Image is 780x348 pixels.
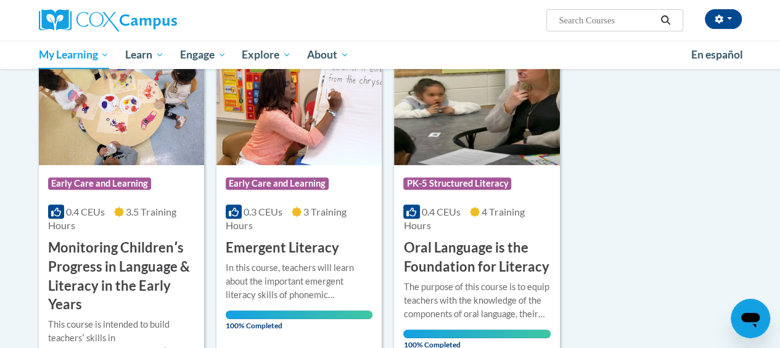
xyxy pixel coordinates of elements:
span: 0.4 CEUs [66,206,105,217]
a: Explore [234,41,299,69]
h3: Monitoring Childrenʹs Progress in Language & Literacy in the Early Years [48,238,195,314]
h3: Oral Language is the Foundation for Literacy [403,238,550,277]
span: Early Care and Learning [48,177,151,190]
div: Your progress [403,330,550,338]
iframe: Button to launch messaging window [731,299,770,338]
a: About [299,41,357,69]
button: Search [656,13,675,28]
span: Early Care and Learning [226,177,329,190]
a: Engage [172,41,234,69]
span: Engage [180,47,226,62]
a: En español [683,42,751,68]
img: Course Logo [216,39,382,165]
span: 4 Training Hours [403,206,524,231]
div: The purpose of this course is to equip teachers with the knowledge of the components of oral lang... [403,280,550,321]
img: Course Logo [39,39,204,165]
img: Course Logo [394,39,559,165]
button: Account Settings [705,9,742,29]
div: Main menu [30,41,751,69]
input: Search Courses [557,13,656,28]
a: Cox Campus [39,9,261,31]
span: Explore [242,47,291,62]
span: 0.4 CEUs [422,206,461,217]
a: My Learning [31,41,118,69]
div: In this course, teachers will learn about the important emergent literacy skills of phonemic awar... [226,261,372,302]
div: Your progress [226,310,372,319]
span: 0.3 CEUs [244,206,282,217]
span: 3 Training Hours [226,206,347,231]
span: 3.5 Training Hours [48,206,176,231]
span: About [307,47,349,62]
span: 100% Completed [226,310,372,330]
a: Learn [117,41,172,69]
span: Learn [125,47,164,62]
h3: Emergent Literacy [226,238,339,257]
span: My Learning [38,47,109,62]
span: PK-5 Structured Literacy [403,177,511,190]
img: Cox Campus [39,9,177,31]
span: En español [691,48,743,61]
